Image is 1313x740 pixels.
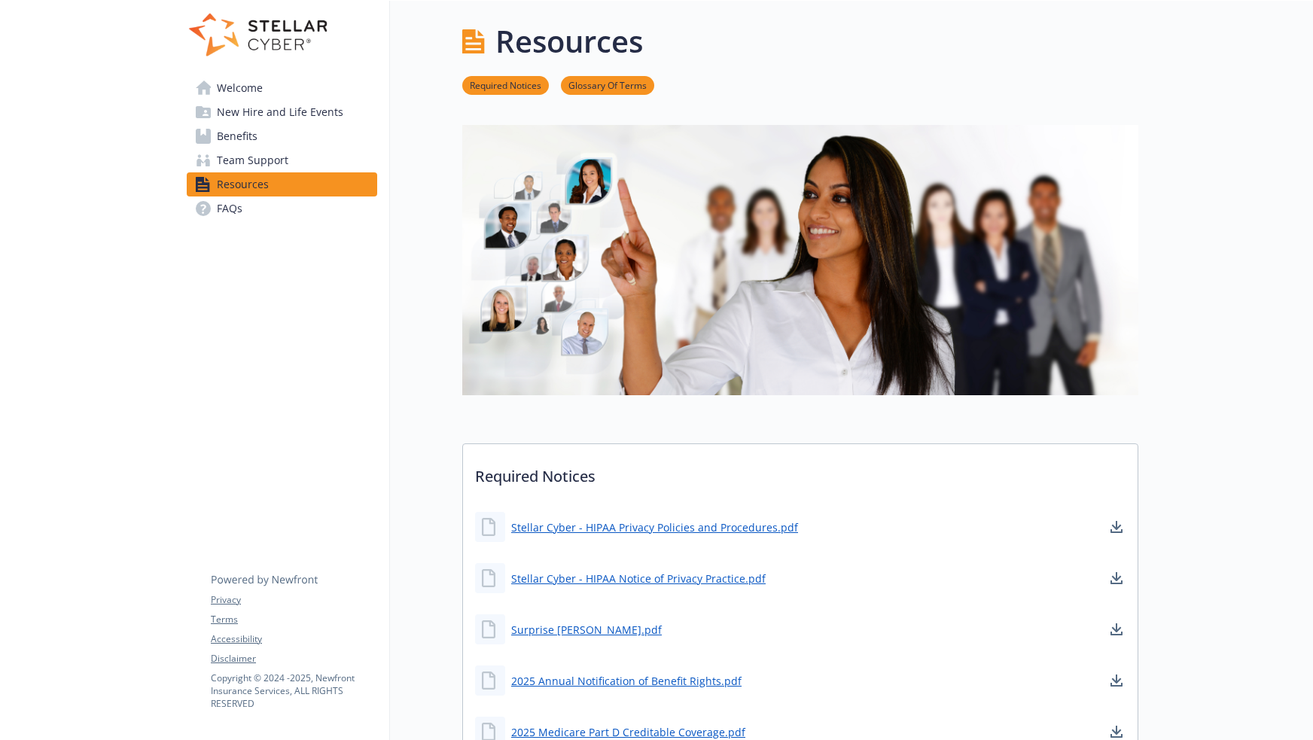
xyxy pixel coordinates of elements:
[217,196,242,221] span: FAQs
[187,172,377,196] a: Resources
[1107,569,1126,587] a: download document
[1107,671,1126,690] a: download document
[217,76,263,100] span: Welcome
[187,100,377,124] a: New Hire and Life Events
[211,632,376,646] a: Accessibility
[462,78,549,92] a: Required Notices
[211,671,376,710] p: Copyright © 2024 - 2025 , Newfront Insurance Services, ALL RIGHTS RESERVED
[217,148,288,172] span: Team Support
[1107,620,1126,638] a: download document
[511,519,798,535] a: Stellar Cyber - HIPAA Privacy Policies and Procedures.pdf
[511,673,742,689] a: 2025 Annual Notification of Benefit Rights.pdf
[217,100,343,124] span: New Hire and Life Events
[217,172,269,196] span: Resources
[463,444,1138,500] p: Required Notices
[462,125,1138,395] img: resources page banner
[211,652,376,665] a: Disclaimer
[217,124,257,148] span: Benefits
[511,571,766,586] a: Stellar Cyber - HIPAA Notice of Privacy Practice.pdf
[495,19,643,64] h1: Resources
[561,78,654,92] a: Glossary Of Terms
[211,613,376,626] a: Terms
[187,148,377,172] a: Team Support
[511,724,745,740] a: 2025 Medicare Part D Creditable Coverage.pdf
[187,124,377,148] a: Benefits
[211,593,376,607] a: Privacy
[511,622,662,638] a: Surprise [PERSON_NAME].pdf
[187,196,377,221] a: FAQs
[187,76,377,100] a: Welcome
[1107,518,1126,536] a: download document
